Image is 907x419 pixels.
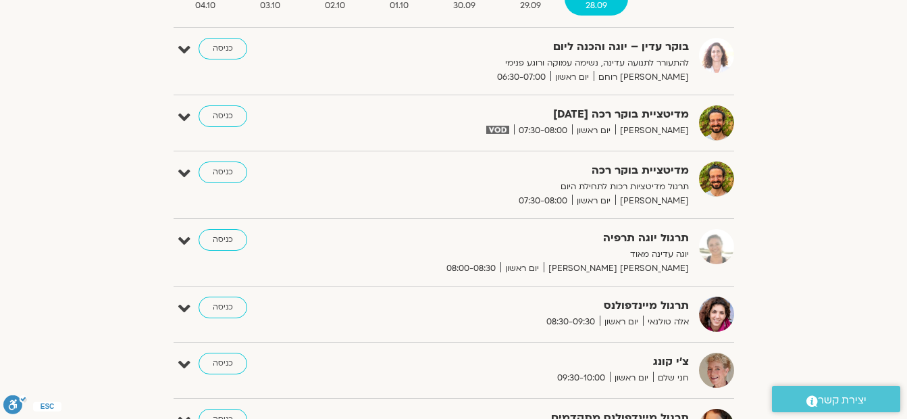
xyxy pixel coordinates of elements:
[199,162,247,183] a: כניסה
[643,315,689,329] span: אלה טולנאי
[500,262,544,276] span: יום ראשון
[358,247,689,262] p: יוגה עדינה מאוד
[552,371,610,385] span: 09:30-10:00
[615,124,689,138] span: [PERSON_NAME]
[572,124,615,138] span: יום ראשון
[600,315,643,329] span: יום ראשון
[199,105,247,127] a: כניסה
[442,262,500,276] span: 08:00-08:30
[358,297,689,315] strong: תרגול מיינדפולנס
[572,194,615,208] span: יום ראשון
[199,353,247,374] a: כניסה
[492,70,550,84] span: 06:30-07:00
[550,70,594,84] span: יום ראשון
[542,315,600,329] span: 08:30-09:30
[358,162,689,180] strong: מדיטציית בוקר רכה
[486,126,509,134] img: vodicon
[544,262,689,276] span: [PERSON_NAME] [PERSON_NAME]
[594,70,689,84] span: [PERSON_NAME] רוחם
[358,353,689,371] strong: צ'י קונג
[199,38,247,59] a: כניסה
[358,56,689,70] p: להתעורר לתנועה עדינה, נשימה עמוקה ורוגע פנימי
[199,297,247,318] a: כניסה
[653,371,689,385] span: חני שלם
[514,124,572,138] span: 07:30-08:00
[772,386,900,412] a: יצירת קשר
[610,371,653,385] span: יום ראשון
[358,180,689,194] p: תרגול מדיטציות רכות לתחילת היום
[358,38,689,56] strong: בוקר עדין – יוגה והכנה ליום
[615,194,689,208] span: [PERSON_NAME]
[358,105,689,124] strong: מדיטציית בוקר רכה [DATE]
[358,229,689,247] strong: תרגול יוגה תרפיה
[514,194,572,208] span: 07:30-08:00
[199,229,247,251] a: כניסה
[818,391,866,410] span: יצירת קשר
